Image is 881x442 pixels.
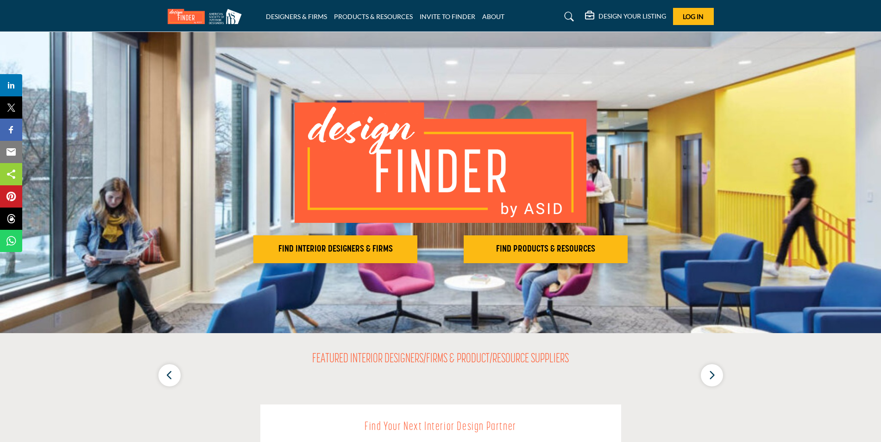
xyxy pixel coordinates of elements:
h5: DESIGN YOUR LISTING [598,12,666,20]
span: Log In [683,13,704,20]
h2: Find Your Next Interior Design Partner [281,418,600,436]
a: DESIGNERS & FIRMS [266,13,327,20]
a: ABOUT [482,13,504,20]
h2: FIND PRODUCTS & RESOURCES [466,244,625,255]
h2: FEATURED INTERIOR DESIGNERS/FIRMS & PRODUCT/RESOURCE SUPPLIERS [312,352,569,367]
a: INVITE TO FINDER [420,13,475,20]
h2: FIND INTERIOR DESIGNERS & FIRMS [256,244,415,255]
img: Site Logo [168,9,246,24]
a: Search [555,9,580,24]
a: PRODUCTS & RESOURCES [334,13,413,20]
button: Log In [673,8,714,25]
div: DESIGN YOUR LISTING [585,11,666,22]
button: FIND INTERIOR DESIGNERS & FIRMS [253,235,417,263]
img: image [295,102,586,223]
button: FIND PRODUCTS & RESOURCES [464,235,628,263]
